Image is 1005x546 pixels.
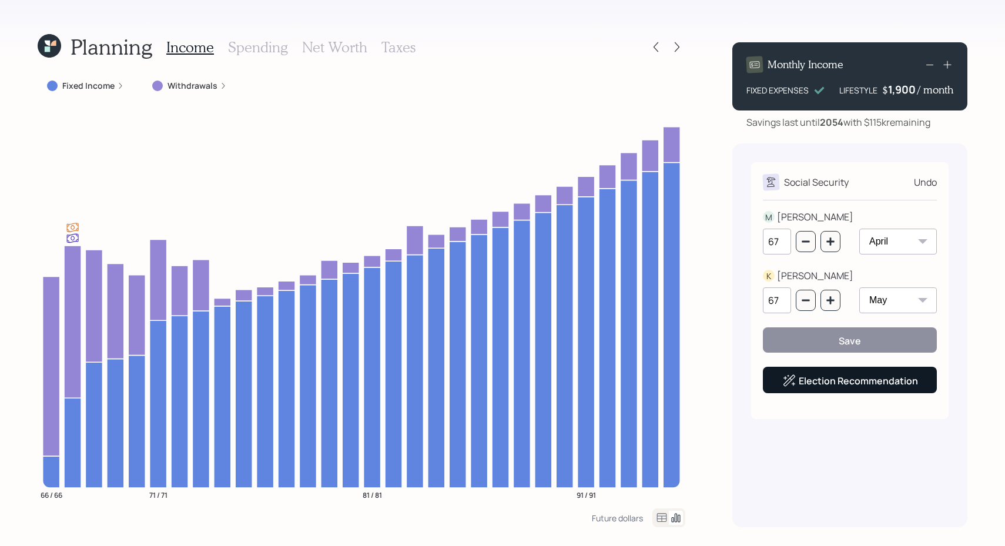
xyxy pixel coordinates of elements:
div: K [763,270,775,282]
h3: Spending [228,39,288,56]
button: Save [763,327,937,353]
div: LIFESTYLE [839,84,877,96]
div: M [763,211,775,223]
label: Withdrawals [168,80,217,92]
tspan: 71 / 71 [149,490,168,500]
div: Election Recommendation [782,374,918,388]
div: [PERSON_NAME] [777,269,853,283]
h4: / month [917,83,953,96]
b: 2054 [820,116,843,129]
div: FIXED EXPENSES [746,84,809,96]
h1: Planning [71,34,152,59]
div: Social Security [784,175,849,189]
button: Election Recommendation [763,367,937,393]
div: Save [839,334,861,347]
div: [PERSON_NAME] [777,210,853,224]
div: Savings last until with $115k remaining [746,115,930,129]
tspan: 66 / 66 [41,490,62,500]
h3: Taxes [381,39,416,56]
tspan: 91 / 91 [577,490,596,500]
div: Undo [914,175,937,189]
h4: Monthly Income [768,58,843,71]
h3: Income [166,39,214,56]
h3: Net Worth [302,39,367,56]
div: Future dollars [592,512,643,524]
div: 1,900 [888,82,917,96]
label: Fixed Income [62,80,115,92]
tspan: 81 / 81 [363,490,382,500]
h4: $ [882,83,888,96]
